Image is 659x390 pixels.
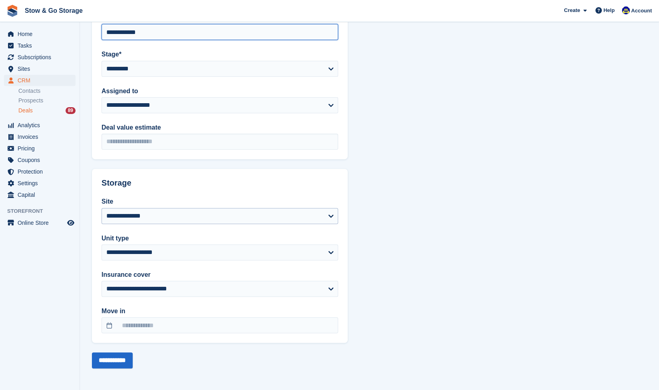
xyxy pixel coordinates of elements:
[22,4,86,17] a: Stow & Go Storage
[102,270,338,280] label: Insurance cover
[18,120,66,131] span: Analytics
[6,5,18,17] img: stora-icon-8386f47178a22dfd0bd8f6a31ec36ba5ce8667c1dd55bd0f319d3a0aa187defe.svg
[18,166,66,177] span: Protection
[66,107,76,114] div: 89
[18,106,76,115] a: Deals 89
[4,75,76,86] a: menu
[102,50,338,59] label: Stage*
[4,63,76,74] a: menu
[18,97,43,104] span: Prospects
[102,86,338,96] label: Assigned to
[7,207,80,215] span: Storefront
[18,28,66,40] span: Home
[18,96,76,105] a: Prospects
[102,197,338,206] label: Site
[603,6,615,14] span: Help
[102,123,338,132] label: Deal value estimate
[18,131,66,142] span: Invoices
[18,217,66,228] span: Online Store
[4,189,76,200] a: menu
[4,52,76,63] a: menu
[564,6,580,14] span: Create
[4,40,76,51] a: menu
[4,178,76,189] a: menu
[4,28,76,40] a: menu
[66,218,76,228] a: Preview store
[4,120,76,131] a: menu
[631,7,652,15] span: Account
[18,52,66,63] span: Subscriptions
[18,75,66,86] span: CRM
[18,63,66,74] span: Sites
[102,306,338,316] label: Move in
[18,154,66,166] span: Coupons
[102,178,338,188] h2: Storage
[18,143,66,154] span: Pricing
[4,217,76,228] a: menu
[18,87,76,95] a: Contacts
[4,166,76,177] a: menu
[18,40,66,51] span: Tasks
[622,6,630,14] img: Rob Good-Stephenson
[4,131,76,142] a: menu
[18,189,66,200] span: Capital
[18,178,66,189] span: Settings
[4,143,76,154] a: menu
[18,107,33,114] span: Deals
[4,154,76,166] a: menu
[102,234,338,243] label: Unit type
